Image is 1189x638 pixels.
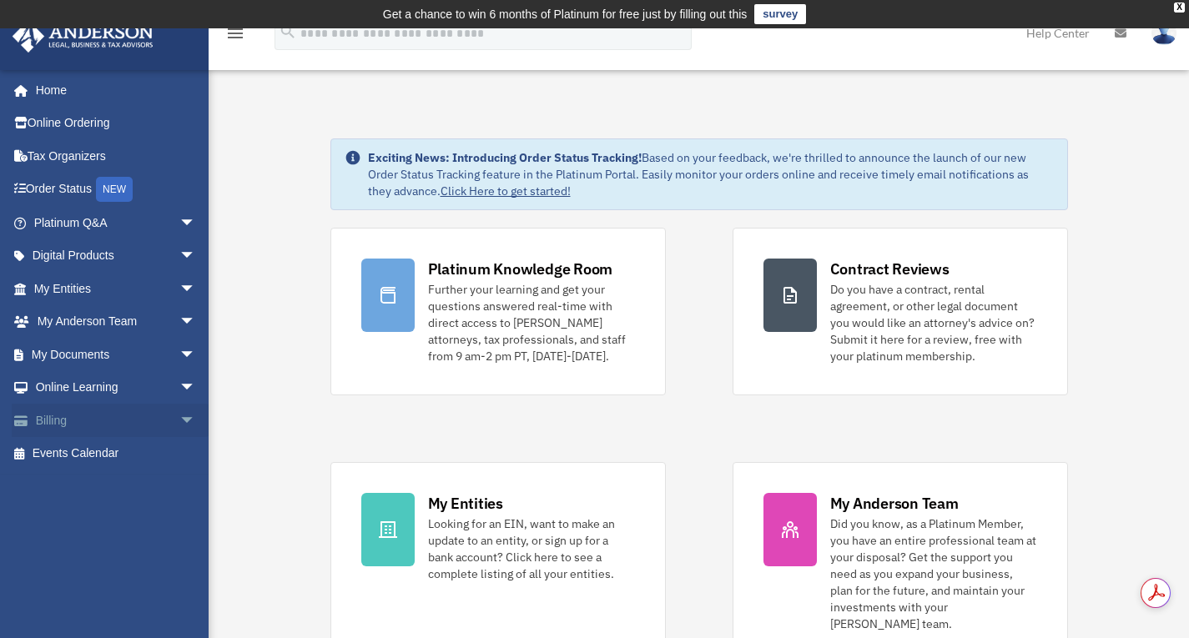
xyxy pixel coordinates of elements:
[428,259,613,279] div: Platinum Knowledge Room
[383,4,748,24] div: Get a chance to win 6 months of Platinum for free just by filling out this
[12,206,221,239] a: Platinum Q&Aarrow_drop_down
[428,493,503,514] div: My Entities
[179,239,213,274] span: arrow_drop_down
[179,206,213,240] span: arrow_drop_down
[754,4,806,24] a: survey
[179,272,213,306] span: arrow_drop_down
[225,23,245,43] i: menu
[330,228,666,395] a: Platinum Knowledge Room Further your learning and get your questions answered real-time with dire...
[12,272,221,305] a: My Entitiesarrow_drop_down
[12,305,221,339] a: My Anderson Teamarrow_drop_down
[225,29,245,43] a: menu
[830,493,959,514] div: My Anderson Team
[12,139,221,173] a: Tax Organizers
[1151,21,1176,45] img: User Pic
[179,404,213,438] span: arrow_drop_down
[8,20,159,53] img: Anderson Advisors Platinum Portal
[12,239,221,273] a: Digital Productsarrow_drop_down
[279,23,297,41] i: search
[368,150,642,165] strong: Exciting News: Introducing Order Status Tracking!
[830,515,1037,632] div: Did you know, as a Platinum Member, you have an entire professional team at your disposal? Get th...
[830,259,950,279] div: Contract Reviews
[179,371,213,405] span: arrow_drop_down
[733,228,1068,395] a: Contract Reviews Do you have a contract, rental agreement, or other legal document you would like...
[179,305,213,339] span: arrow_drop_down
[12,437,221,470] a: Events Calendar
[428,281,635,364] div: Further your learning and get your questions answered real-time with direct access to [PERSON_NAM...
[12,173,221,207] a: Order StatusNEW
[179,338,213,372] span: arrow_drop_down
[12,107,221,140] a: Online Ordering
[1174,3,1185,13] div: close
[12,371,221,404] a: Online Learningarrow_drop_down
[428,515,635,582] div: Looking for an EIN, want to make an update to an entity, or sign up for a bank account? Click her...
[12,338,221,371] a: My Documentsarrow_drop_down
[12,73,213,107] a: Home
[830,281,1037,364] div: Do you have a contract, rental agreement, or other legal document you would like an attorney's ad...
[441,183,571,198] a: Click Here to get started!
[12,404,221,437] a: Billingarrow_drop_down
[96,177,133,202] div: NEW
[368,149,1054,199] div: Based on your feedback, we're thrilled to announce the launch of our new Order Status Tracking fe...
